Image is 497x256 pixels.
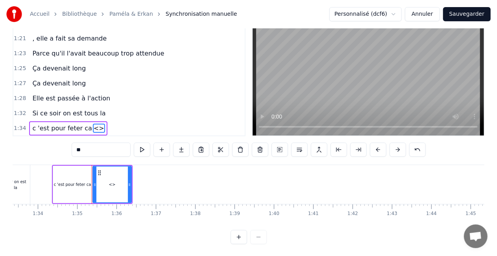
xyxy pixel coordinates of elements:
[111,211,122,217] div: 1:36
[426,211,437,217] div: 1:44
[30,10,237,18] nav: breadcrumb
[14,80,26,87] span: 1:27
[443,7,491,21] button: Sauvegarder
[405,7,440,21] button: Annuler
[14,95,26,102] span: 1:28
[14,65,26,72] span: 1:25
[229,211,240,217] div: 1:39
[31,124,92,133] span: c 'est pour feter ca
[166,10,237,18] span: Synchronisation manuelle
[190,211,201,217] div: 1:38
[31,79,87,88] span: Ça devenait long
[308,211,319,217] div: 1:41
[14,50,26,58] span: 1:23
[33,211,43,217] div: 1:34
[30,10,50,18] a: Accueil
[72,211,83,217] div: 1:35
[31,34,107,43] span: , elle a fait sa demande
[269,211,279,217] div: 1:40
[6,6,22,22] img: youka
[109,182,116,187] div: <>
[31,49,165,58] span: Parce qu'il l'avait beaucoup trop attendue
[151,211,161,217] div: 1:37
[109,10,153,18] a: Paméla & Erkan
[62,10,97,18] a: Bibliothèque
[464,224,488,248] a: Ouvrir le chat
[93,124,105,133] span: <>
[14,35,26,43] span: 1:21
[31,94,111,103] span: Elle est passée à l'action
[387,211,397,217] div: 1:43
[54,182,91,187] div: c 'est pour feter ca
[14,124,26,132] span: 1:34
[14,109,26,117] span: 1:32
[347,211,358,217] div: 1:42
[31,64,87,73] span: Ça devenait long
[31,109,106,118] span: Si ce soir on est tous la
[466,211,476,217] div: 1:45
